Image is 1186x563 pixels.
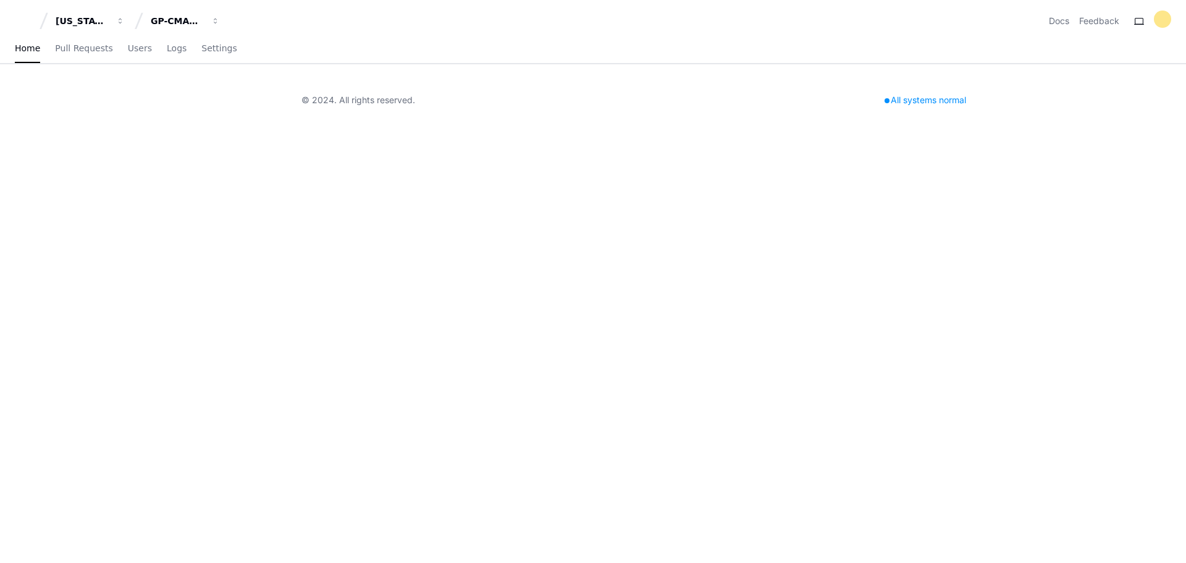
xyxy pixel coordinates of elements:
a: Settings [201,35,237,63]
div: All systems normal [877,91,974,109]
div: [US_STATE] Pacific [56,15,109,27]
button: Feedback [1079,15,1119,27]
a: Docs [1049,15,1069,27]
span: Home [15,44,40,52]
a: Pull Requests [55,35,112,63]
a: Users [128,35,152,63]
div: GP-CMAG-MP2 [151,15,204,27]
div: © 2024. All rights reserved. [301,94,415,106]
span: Users [128,44,152,52]
button: GP-CMAG-MP2 [146,10,225,32]
a: Logs [167,35,187,63]
span: Settings [201,44,237,52]
span: Logs [167,44,187,52]
a: Home [15,35,40,63]
button: [US_STATE] Pacific [51,10,130,32]
span: Pull Requests [55,44,112,52]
